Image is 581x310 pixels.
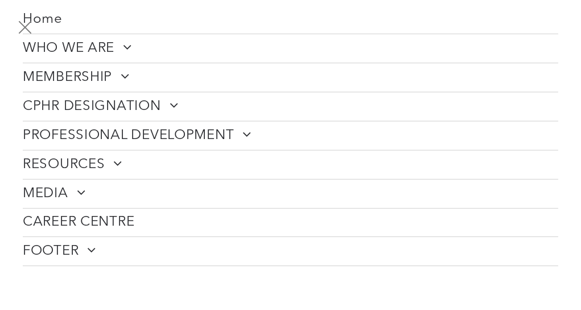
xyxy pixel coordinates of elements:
a: CPHR DESIGNATION [23,92,558,121]
a: MEMBERSHIP [23,63,558,92]
a: PROFESSIONAL DEVELOPMENT [23,121,558,150]
a: RESOURCES [23,150,558,179]
a: FOOTER [23,237,558,266]
a: WHO WE ARE [23,34,558,63]
a: CAREER CENTRE [23,209,558,236]
button: menu [10,13,40,42]
a: Home [23,6,558,34]
a: MEDIA [23,180,558,208]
